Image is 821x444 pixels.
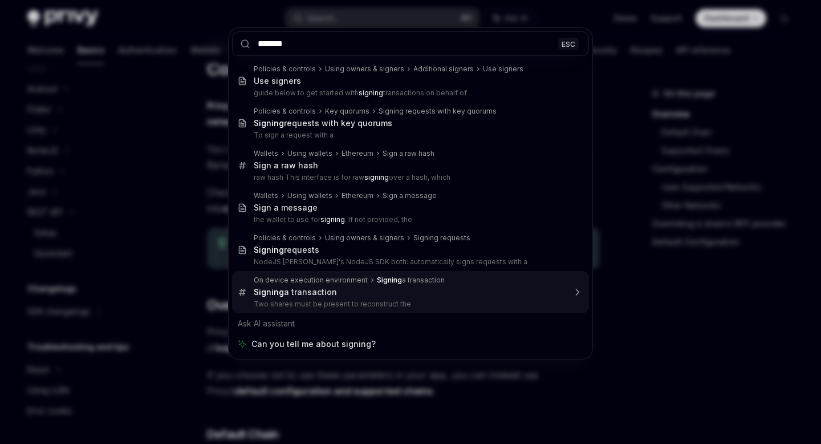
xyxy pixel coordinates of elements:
[325,107,369,116] div: Key quorums
[254,287,337,297] div: a transaction
[254,257,565,267] p: NodeJS [PERSON_NAME]'s NodeJS SDK both: automatically signs requests with a
[364,173,389,181] b: signing
[342,149,373,158] div: Ethereum
[254,287,284,297] b: Signing
[254,131,565,140] p: To sign a request with a
[342,191,373,200] div: Ethereum
[287,191,332,200] div: Using wallets
[254,88,565,98] p: guide below to get started with transactions on behalf of
[254,76,301,86] div: Use signers
[254,203,318,213] div: Sign a message
[254,64,316,74] div: Policies & controls
[359,88,383,97] b: signing
[254,118,392,128] div: requests with key quorums
[413,233,470,243] div: Signing requests
[287,149,332,158] div: Using wallets
[254,173,565,182] p: raw hash This interface is for raw over a hash, which
[325,64,404,74] div: Using owners & signers
[413,64,474,74] div: Additional signers
[377,276,445,285] div: a transaction
[383,191,437,200] div: Sign a message
[254,233,316,243] div: Policies & controls
[254,191,278,200] div: Wallets
[254,118,284,128] b: Signing
[320,215,345,224] b: signing
[383,149,434,158] div: Sign a raw hash
[254,245,319,255] div: requests
[254,160,318,171] div: Sign a raw hash
[232,313,589,334] div: Ask AI assistant
[483,64,523,74] div: Use signers
[254,245,284,255] b: Signing
[558,38,579,50] div: ESC
[254,107,316,116] div: Policies & controls
[254,149,278,158] div: Wallets
[251,338,376,350] span: Can you tell me about signing?
[254,276,368,285] div: On device execution environment
[254,215,565,224] p: the wallet to use for . If not provided, the
[379,107,497,116] div: Signing requests with key quorums
[254,300,565,309] p: Two shares must be present to reconstruct the
[325,233,404,243] div: Using owners & signers
[377,276,402,284] b: Signing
